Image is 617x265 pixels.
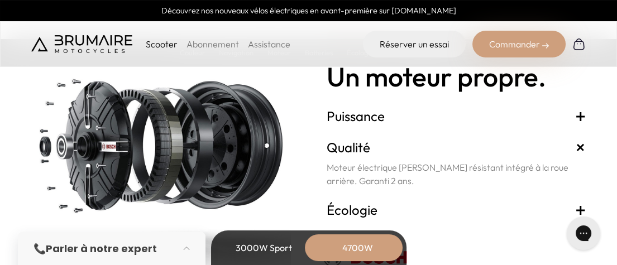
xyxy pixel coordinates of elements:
[575,107,586,125] span: +
[219,234,309,261] div: 3000W Sport
[572,37,586,51] img: Panier
[561,213,606,254] iframe: Gorgias live chat messenger
[146,37,178,51] p: Scooter
[575,201,586,219] span: +
[186,38,239,50] a: Abonnement
[327,161,586,187] p: Moteur électrique [PERSON_NAME] résistant intégré à la roue arrière. Garanti 2 ans.
[542,42,549,49] img: right-arrow-2.png
[31,35,132,53] img: Brumaire Motocycles
[248,38,290,50] a: Assistance
[327,62,586,91] h2: Un moteur propre.
[472,31,566,57] div: Commander
[327,107,586,125] h3: Puissance
[327,201,586,219] h3: Écologie
[313,234,403,261] div: 4700W
[363,31,466,57] a: Réserver un essai
[570,137,591,158] span: +
[327,138,586,156] h3: Qualité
